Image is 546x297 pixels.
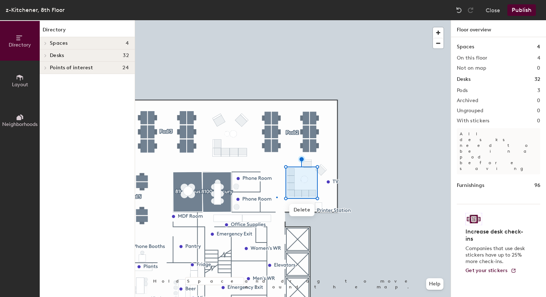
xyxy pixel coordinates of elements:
button: Publish [507,4,536,16]
span: Desks [50,53,64,58]
img: Sticker logo [465,213,482,225]
h2: Not on map [457,65,486,71]
h2: 0 [537,118,540,124]
p: Companies that use desk stickers have up to 25% more check-ins. [465,245,527,265]
a: Get your stickers [465,268,516,274]
span: Delete [289,204,315,216]
h2: 4 [537,55,540,61]
button: Help [426,278,443,290]
h1: Directory [40,26,135,37]
h2: Ungrouped [457,108,484,114]
h1: 4 [537,43,540,51]
h4: Increase desk check-ins [465,228,527,243]
h1: Desks [457,75,471,83]
span: Points of interest [50,65,93,71]
span: Spaces [50,40,68,46]
h1: 32 [534,75,540,83]
span: Neighborhoods [2,121,38,127]
h2: Pods [457,88,468,93]
h1: Spaces [457,43,474,51]
span: 24 [122,65,129,71]
h2: 0 [537,65,540,71]
span: Layout [12,82,28,88]
h2: Archived [457,98,478,104]
h2: 0 [537,98,540,104]
h1: Floor overview [451,20,546,37]
h2: 3 [537,88,540,93]
h1: Furnishings [457,182,484,189]
span: 4 [126,40,129,46]
span: Directory [9,42,31,48]
span: Get your stickers [465,267,508,274]
h2: 0 [537,108,540,114]
button: Close [486,4,500,16]
span: 32 [123,53,129,58]
div: z-Kitchener, 8th Floor [6,5,65,14]
img: Undo [455,6,463,14]
h1: 96 [534,182,540,189]
img: Redo [467,6,474,14]
h2: On this floor [457,55,487,61]
p: All desks need to be in a pod before saving [457,128,540,174]
h2: With stickers [457,118,490,124]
